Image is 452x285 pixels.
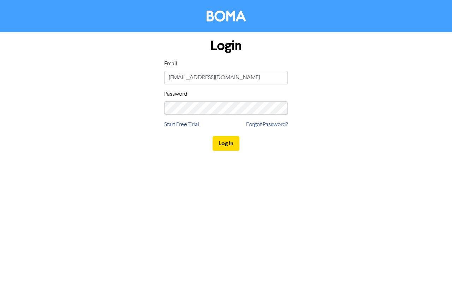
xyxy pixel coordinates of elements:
button: Log In [213,136,239,151]
iframe: Chat Widget [417,251,452,285]
a: Forgot Password? [246,120,288,129]
a: Start Free Trial [164,120,199,129]
img: BOMA Logo [207,11,246,22]
h1: Login [164,38,288,54]
label: Email [164,60,177,68]
label: Password [164,90,187,99]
